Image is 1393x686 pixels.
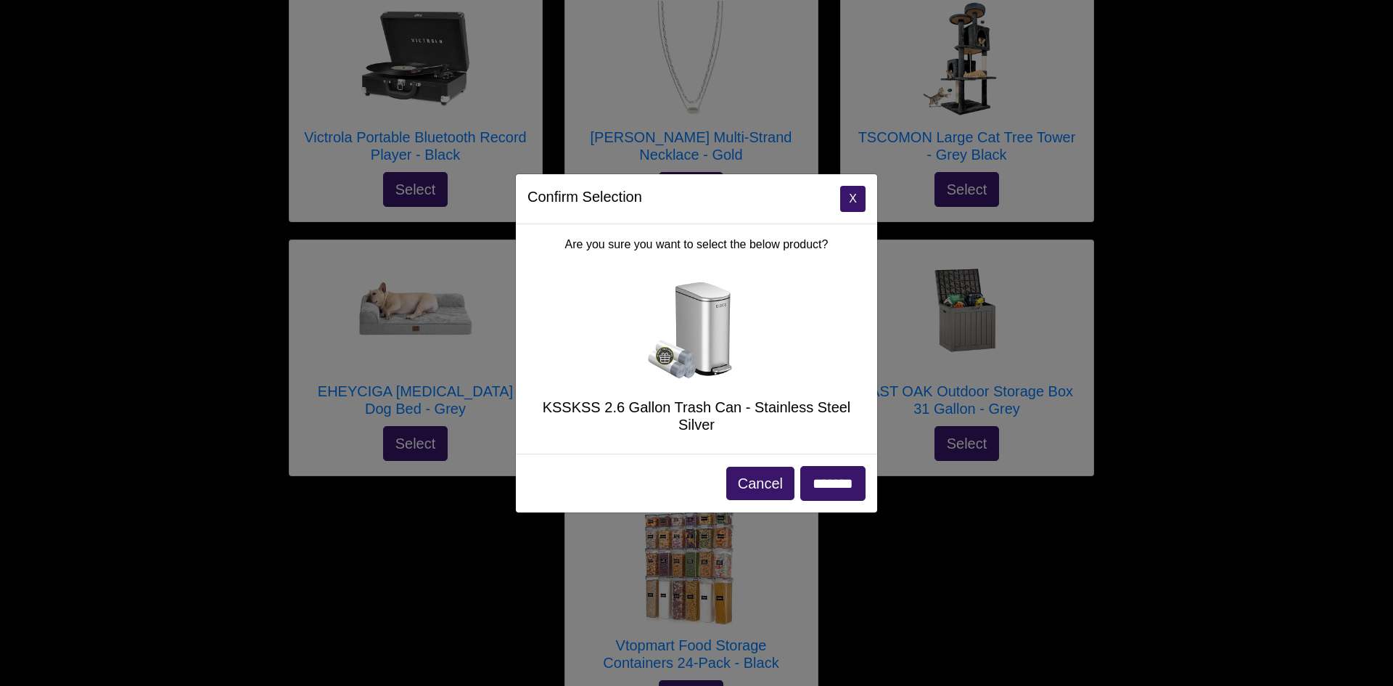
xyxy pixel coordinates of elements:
[638,271,755,387] img: KSSKSS 2.6 Gallon Trash Can - Stainless Steel Silver
[527,399,866,433] h5: KSSKSS 2.6 Gallon Trash Can - Stainless Steel Silver
[516,224,877,454] div: Are you sure you want to select the below product?
[527,186,642,208] h5: Confirm Selection
[726,467,794,500] button: Cancel
[840,186,866,212] button: Close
